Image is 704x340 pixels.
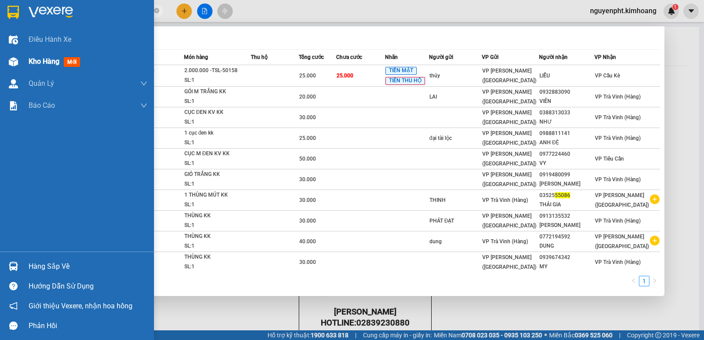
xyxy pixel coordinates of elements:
p: GỬI: [4,17,128,34]
div: 0919480099 [539,170,594,179]
span: VP Trà Vinh (Hàng) [595,176,641,183]
div: [PERSON_NAME] [539,179,594,189]
div: VIÊN [539,97,594,106]
span: message [9,322,18,330]
span: Tổng cước [299,54,324,60]
div: ANH ĐỆ [539,138,594,147]
div: 0932883090 [539,88,594,97]
span: VP [PERSON_NAME] ([GEOGRAPHIC_DATA]) [595,192,649,208]
span: VP Trà Vinh (Hàng) [595,135,641,141]
span: VP Trà Vinh (Hàng) [595,94,641,100]
span: Điều hành xe [29,34,71,45]
div: 1 THÙNG MÚT KK [184,190,250,200]
span: 25.000 [337,73,353,79]
div: THÙNG KK [184,211,250,221]
span: Người gửi [429,54,453,60]
span: 25.000 [299,73,316,79]
img: warehouse-icon [9,35,18,44]
div: 2.000.000 -TSL-50158 [184,66,250,76]
span: VP [PERSON_NAME] ([GEOGRAPHIC_DATA]) [482,172,536,187]
span: plus-circle [650,236,660,245]
span: Món hàng [184,54,208,60]
span: TIỀN MẶT [385,67,417,75]
div: [PERSON_NAME] [539,221,594,230]
strong: BIÊN NHẬN GỬI HÀNG [29,5,102,13]
span: VP [PERSON_NAME] ([GEOGRAPHIC_DATA]) [482,68,536,84]
div: LIỂU [539,71,594,80]
div: SL: 1 [184,159,250,168]
span: VP [PERSON_NAME] ([GEOGRAPHIC_DATA]) [482,130,536,146]
div: THÙNG KK [184,232,250,241]
div: SL: 1 [184,76,250,85]
div: SL: 1 [184,241,250,251]
div: SL: 1 [184,179,250,189]
span: 30.000 [299,259,316,265]
span: VP [PERSON_NAME] ([GEOGRAPHIC_DATA]) [482,254,536,270]
div: Hàng sắp về [29,260,147,273]
div: thủy [429,71,481,80]
a: 1 [639,276,649,286]
span: VP Trà Vinh (Hàng) [595,114,641,121]
span: Quản Lý [29,78,54,89]
div: 1 cục đen kk [184,128,250,138]
button: right [649,276,660,286]
div: LAI [429,92,481,102]
span: VP [PERSON_NAME] ([GEOGRAPHIC_DATA]) [482,151,536,167]
div: THÁI GIA [539,200,594,209]
div: DUNG [539,241,594,251]
span: VP [PERSON_NAME] ([GEOGRAPHIC_DATA]) [482,110,536,125]
div: Phản hồi [29,319,147,333]
span: Thu hộ [251,54,268,60]
div: đại tài lộc [429,134,481,143]
span: plus-circle [650,194,660,204]
div: PHÁT ĐẠT [429,216,481,226]
span: 30.000 [299,114,316,121]
div: CỤC ĐEN KV KK [184,108,250,117]
div: SL: 1 [184,138,250,148]
span: 50.000 [299,156,316,162]
div: 0939674342 [539,253,594,262]
span: down [140,80,147,87]
img: warehouse-icon [9,57,18,66]
div: THINH [429,196,481,205]
div: SL: 1 [184,117,250,127]
span: 55086 [555,192,570,198]
div: GIỎ TRẮNG KK [184,170,250,179]
span: notification [9,302,18,310]
span: 30.000 [299,197,316,203]
img: logo-vxr [7,6,19,19]
span: GIAO: [4,57,21,66]
li: 1 [639,276,649,286]
span: close-circle [154,8,159,13]
div: 0988811141 [539,129,594,138]
span: VP Nhận [594,54,616,60]
span: Kho hàng [29,57,59,66]
span: VP Gửi [482,54,499,60]
span: VP Trà Vinh (Hàng) [595,259,641,265]
div: GÓI M TRẮNG KK [184,87,250,97]
div: 03525 [539,191,594,200]
span: VP Trà Vinh (Hàng) [595,218,641,224]
span: Người nhận [539,54,568,60]
span: 30.000 [299,176,316,183]
div: SL: 1 [184,262,250,272]
span: VP Tiểu Cần [595,156,624,162]
span: 40.000 [299,238,316,245]
span: Giới thiệu Vexere, nhận hoa hồng [29,300,132,311]
span: - [4,48,20,56]
span: thủy [81,26,94,34]
div: MY [539,262,594,271]
div: NHƯ [539,117,594,127]
span: VP Cầu Kè [25,38,58,46]
div: CỤC M ĐEN KV KK [184,149,250,159]
span: right [652,278,657,283]
div: SL: 1 [184,200,250,210]
div: 0913135532 [539,212,594,221]
div: SL: 1 [184,97,250,106]
img: warehouse-icon [9,262,18,271]
span: close-circle [154,7,159,15]
img: solution-icon [9,101,18,110]
span: Chưa cước [336,54,362,60]
li: Next Page [649,276,660,286]
span: 20.000 [299,94,316,100]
